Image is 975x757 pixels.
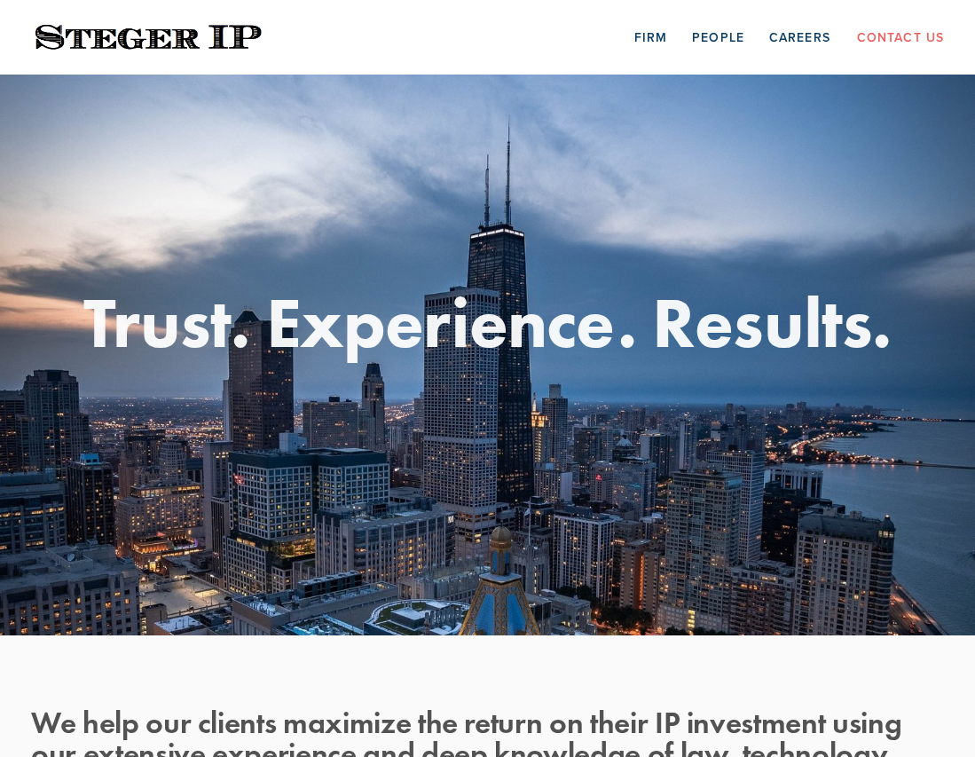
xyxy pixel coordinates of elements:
[769,23,830,51] a: Careers
[634,23,667,51] a: Firm
[31,287,944,358] h1: Trust. Experience. Results.
[31,20,266,55] img: Steger IP | Trust. Experience. Results.
[857,23,944,51] a: Contact Us
[692,23,744,51] a: People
